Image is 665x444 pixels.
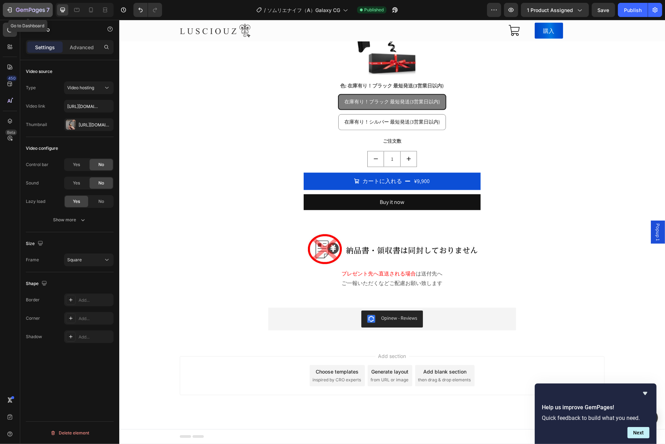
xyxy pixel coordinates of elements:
div: Add blank section [304,348,347,355]
div: Corner [26,315,40,321]
button: Next question [627,427,649,438]
p: は送付先へ ご一報いただくなどご配慮お願い致します [185,249,361,268]
div: Frame [26,257,39,263]
p: 購入 [424,6,435,16]
h2: Help us improve GemPages! [542,403,649,412]
p: Video [34,25,94,34]
p: 7 [46,6,50,14]
div: Video configure [26,145,58,152]
div: Border [26,297,40,303]
button: Square [64,254,114,266]
legend: 色: 在庫有り！ブラック 最短発送(3営業日以内) [220,61,326,71]
img: Opinew.png [248,295,256,303]
div: 450 [7,75,17,81]
div: Delete element [50,429,89,437]
div: Opinew - Reviews [262,295,298,302]
div: Add... [79,297,112,303]
div: [URL][DOMAIN_NAME][PERSON_NAME] [79,122,112,128]
button: increment [281,132,297,147]
span: 在庫有り！シルバー 最短発送(3営業日以内) [225,99,321,105]
button: Video hosting [64,81,114,94]
button: Buy it now [184,175,361,190]
div: Type [26,85,36,91]
input: quantity [264,132,281,147]
span: from URL or image [251,357,289,363]
div: カートに入れる [243,156,283,167]
a: 購入 [415,3,444,19]
p: Quick feedback to build what you need. [542,415,649,421]
button: Opinew - Reviews [242,291,304,308]
div: Help us improve GemPages! [542,389,649,438]
button: decrement [248,132,264,147]
span: Add section [256,332,290,340]
span: No [98,198,104,205]
button: Show more [26,214,114,226]
div: Control bar [26,161,48,168]
span: ソムリエナイフ（A）Galaxy CG [267,6,340,14]
img: gempages_490835914587636770-93df8a09-8da6-4c79-8c7c-3b0bf6ad22f7.jpg [184,209,361,248]
div: Thumbnail [26,121,47,128]
button: 1 product assigned [521,3,589,17]
p: Settings [35,44,55,51]
button: 7 [3,3,53,17]
span: No [98,180,104,186]
div: Add... [79,315,112,322]
span: then drag & drop elements [299,357,351,363]
div: Shape [26,279,48,289]
div: Publish [624,6,642,14]
span: No [98,161,104,168]
div: Sound [26,180,39,186]
button: カートに入れる [184,153,361,170]
span: inspired by CRO experts [193,357,242,363]
span: Save [598,7,609,13]
div: Size [26,239,45,249]
div: Lazy load [26,198,45,205]
div: Video link [26,103,45,109]
span: プレゼント先へ直送される場合 [223,250,297,257]
p: ご注文数 [185,117,361,125]
span: / [264,6,266,14]
button: Save [592,3,615,17]
span: Yes [73,161,80,168]
div: Choose templates [197,348,240,355]
span: 1 product assigned [527,6,573,14]
button: Publish [618,3,648,17]
div: Shadow [26,334,42,340]
div: Show more [53,216,86,223]
span: Published [364,7,384,13]
div: Beta [5,130,17,135]
div: Generate layout [252,348,289,355]
div: Undo/Redo [133,3,162,17]
p: Advanced [70,44,94,51]
div: Buy it now [261,177,285,188]
button: Delete element [26,427,114,439]
input: Insert video url here [64,100,114,113]
iframe: Design area [119,20,665,444]
span: Yes [73,198,80,205]
span: Yes [73,180,80,186]
span: Video hosting [67,85,94,90]
div: Add... [79,334,112,340]
div: Video source [26,68,52,75]
span: Popup 1 [535,204,542,221]
button: Hide survey [641,389,649,398]
span: 在庫有り！ブラック 最短発送(3営業日以内) [225,79,321,85]
span: Square [67,257,82,262]
img: 2024_9_5_rogo.png [61,4,131,18]
div: ¥9,900 [294,156,311,167]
